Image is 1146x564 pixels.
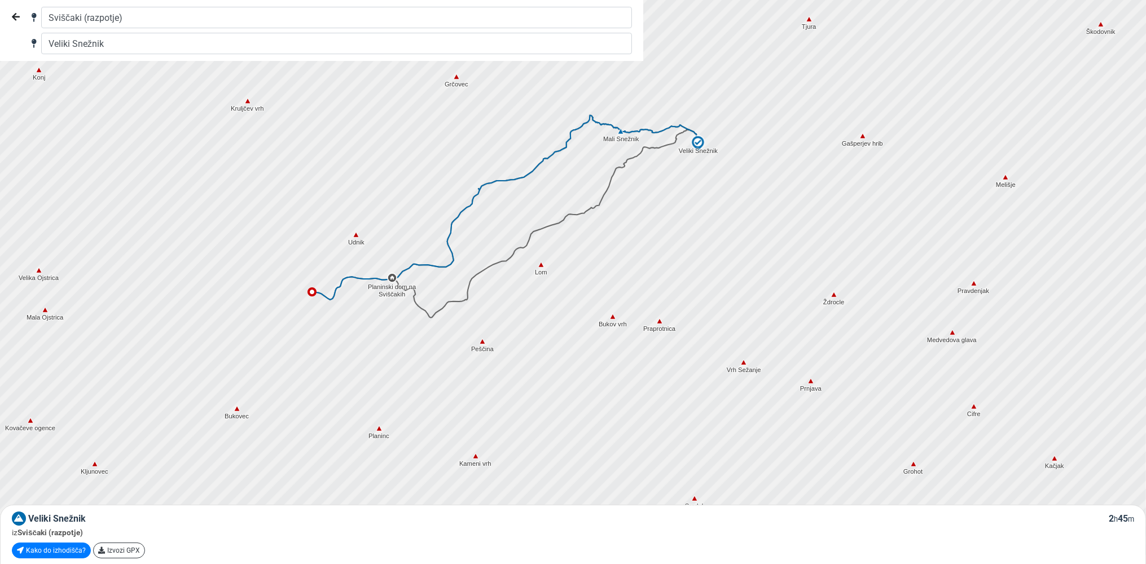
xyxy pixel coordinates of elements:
div: iz [12,527,1134,538]
span: Sviščaki (razpotje) [17,528,83,537]
span: 2 45 [1109,513,1134,524]
input: Izhodišče [41,7,632,28]
small: h [1114,515,1118,523]
a: Izvozi GPX [93,543,145,558]
input: Cilj [41,33,632,54]
a: Kako do izhodišča? [12,543,91,558]
small: m [1128,515,1134,523]
button: Nazaj [5,7,27,28]
span: Veliki Snežnik [28,513,86,524]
